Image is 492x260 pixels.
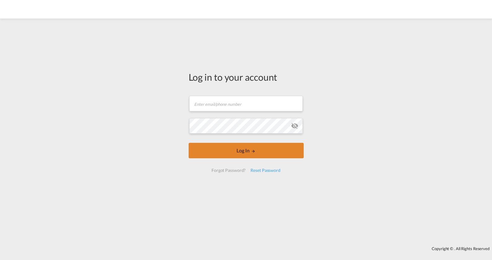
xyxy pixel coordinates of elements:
[189,96,303,111] input: Enter email/phone number
[189,143,304,158] button: LOGIN
[189,70,304,83] div: Log in to your account
[291,122,298,130] md-icon: icon-eye-off
[209,165,248,176] div: Forgot Password?
[248,165,283,176] div: Reset Password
